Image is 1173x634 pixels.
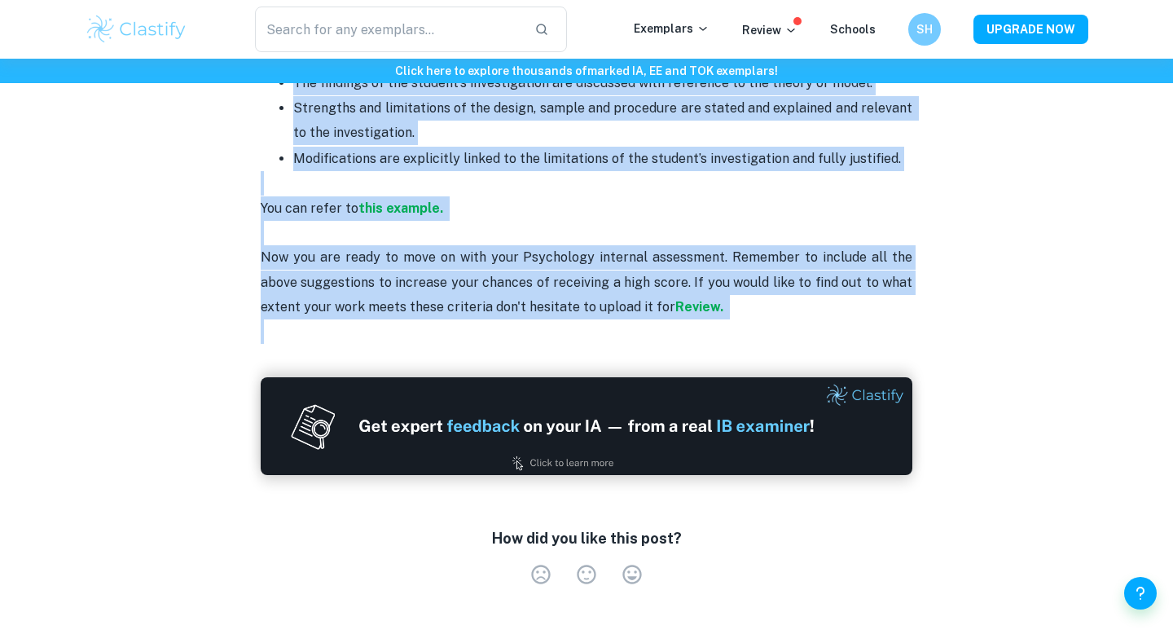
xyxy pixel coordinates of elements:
[916,20,934,38] h6: SH
[973,15,1088,44] button: UPGRADE NOW
[293,75,872,90] span: The findings of the student’s investigation are discussed with reference to the theory or model.
[1124,577,1157,610] button: Help and Feedback
[255,7,521,52] input: Search for any exemplars...
[3,62,1170,80] h6: Click here to explore thousands of marked IA, EE and TOK exemplars !
[293,100,916,140] span: Strengths and limitations of the design, sample and procedure are stated and explained and releva...
[358,200,443,216] a: this example.
[293,151,901,166] span: Modifications are explicitly linked to the limitations of the student’s investigation and fully j...
[742,21,797,39] p: Review
[85,13,188,46] img: Clastify logo
[908,13,941,46] button: SH
[261,377,912,475] img: Ad
[675,299,723,315] a: Review.
[830,23,876,36] a: Schools
[634,20,710,37] p: Exemplars
[492,527,682,550] h6: How did you like this post?
[261,171,912,345] p: You can refer to Now you are ready to move on with your Psychology internal assessment. Remember ...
